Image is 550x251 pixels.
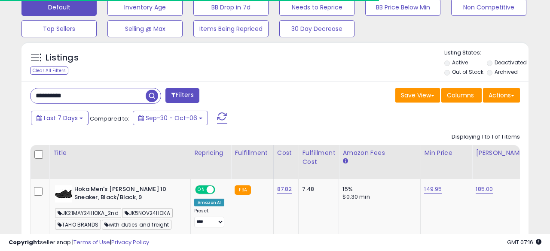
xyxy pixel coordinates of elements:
[102,220,172,230] span: with duties and freight
[302,148,335,166] div: Fulfillment Cost
[133,111,208,125] button: Sep-30 - Oct-06
[90,115,129,123] span: Compared to:
[165,88,199,103] button: Filters
[483,88,520,103] button: Actions
[194,199,224,206] div: Amazon AI
[74,185,179,203] b: Hoka Men's [PERSON_NAME] 10 Sneaker, Black/Black, 9
[107,20,183,37] button: Selling @ Max
[495,59,527,66] label: Deactivated
[194,208,224,227] div: Preset:
[444,49,529,57] p: Listing States:
[55,208,121,218] span: JK21MAY24HOKA_2nd
[424,148,468,157] div: Min Price
[73,238,110,246] a: Terms of Use
[507,238,541,246] span: 2025-10-14 07:16 GMT
[194,148,227,157] div: Repricing
[46,52,79,64] h5: Listings
[476,148,527,157] div: [PERSON_NAME]
[441,88,482,103] button: Columns
[55,220,101,230] span: TAHO BRANDS
[214,186,228,194] span: OFF
[342,157,348,165] small: Amazon Fees.
[122,208,173,218] span: JK5NOV24HOKA
[196,186,207,194] span: ON
[342,148,417,157] div: Amazon Fees
[447,91,474,100] span: Columns
[279,20,354,37] button: 30 Day Decrease
[495,68,518,76] label: Archived
[146,114,197,122] span: Sep-30 - Oct-06
[73,233,104,241] a: B0D5GBVS8F
[342,193,414,201] div: $0.30 min
[277,148,295,157] div: Cost
[55,185,72,203] img: 31FAz4XL4+L._SL40_.jpg
[476,185,493,194] a: 185.00
[342,185,414,193] div: 15%
[277,185,292,194] a: 87.82
[53,148,187,157] div: Title
[395,88,440,103] button: Save View
[235,148,269,157] div: Fulfillment
[235,185,251,195] small: FBA
[424,185,442,194] a: 149.95
[9,239,149,247] div: seller snap | |
[9,238,40,246] strong: Copyright
[302,185,332,193] div: 7.48
[30,67,68,75] div: Clear All Filters
[452,68,483,76] label: Out of Stock
[21,20,97,37] button: Top Sellers
[452,59,468,66] label: Active
[193,20,269,37] button: Items Being Repriced
[111,238,149,246] a: Privacy Policy
[31,111,89,125] button: Last 7 Days
[105,233,155,240] span: | SKU: B0D5GBVS8F
[44,114,78,122] span: Last 7 Days
[452,133,520,141] div: Displaying 1 to 1 of 1 items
